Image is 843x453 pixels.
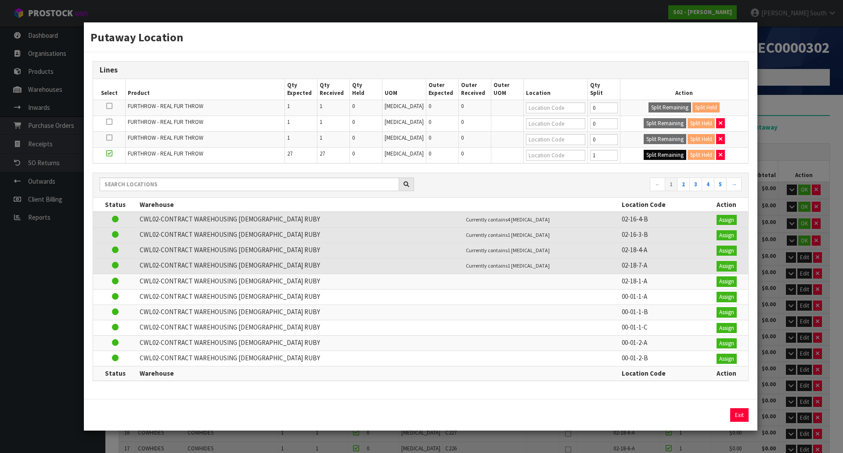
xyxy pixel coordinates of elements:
td: 00-01-2-A [620,336,705,351]
input: Search locations [100,178,399,191]
button: Assign [717,215,737,225]
button: Split Remaining [644,150,686,160]
th: Product [126,79,285,100]
span: 1 [287,134,290,141]
td: CWL02-CONTRACT WAREHOUSING [DEMOGRAPHIC_DATA] RUBY [137,212,464,228]
button: Assign [717,354,737,364]
td: 00-01-1-C [620,320,705,335]
th: Qty Held [350,79,382,100]
a: 3 [689,178,702,192]
span: [MEDICAL_DATA] [385,102,424,110]
span: 1 [320,134,322,141]
td: CWL02-CONTRACT WAREHOUSING [DEMOGRAPHIC_DATA] RUBY [137,258,464,274]
th: Status [93,198,137,212]
th: Qty Received [317,79,350,100]
td: 02-16-4-B [620,212,705,228]
span: [MEDICAL_DATA] [385,150,424,157]
small: Currently contains [466,232,550,238]
td: 02-16-3-B [620,228,705,243]
td: 00-01-2-B [620,351,705,366]
small: Currently contains [466,262,550,269]
input: Location Code [526,118,585,129]
button: Assign [717,246,737,256]
input: Qty Putaway [590,150,617,161]
span: 0 [461,118,464,126]
span: 1 [MEDICAL_DATA] [508,262,550,269]
td: 02-18-4-A [620,243,705,258]
th: Outer UOM [491,79,524,100]
span: 27 [287,150,292,157]
input: Qty Putaway [590,134,617,145]
span: 0 [429,150,431,157]
th: Status [93,366,137,381]
button: Assign [717,230,737,241]
span: 0 [429,102,431,110]
input: Location Code [526,150,585,161]
th: Action [705,198,748,212]
button: Split Remaining [644,118,686,129]
td: CWL02-CONTRACT WAREHOUSING [DEMOGRAPHIC_DATA] RUBY [137,320,464,335]
th: UOM [382,79,426,100]
span: FURTHROW - REAL FUR THROW [128,134,203,141]
span: 27 [320,150,325,157]
td: 00-01-1-B [620,304,705,320]
a: 5 [714,178,727,192]
span: 0 [461,134,464,141]
span: 0 [461,102,464,110]
th: Outer Expected [426,79,458,100]
button: Split Held [688,134,715,145]
td: CWL02-CONTRACT WAREHOUSING [DEMOGRAPHIC_DATA] RUBY [137,304,464,320]
button: Assign [717,292,737,302]
button: Exit [730,408,749,422]
td: CWL02-CONTRACT WAREHOUSING [DEMOGRAPHIC_DATA] RUBY [137,274,464,289]
button: Assign [717,338,737,349]
input: Qty Putaway [590,118,617,129]
a: 4 [702,178,714,192]
button: Assign [717,307,737,318]
th: Location Code [620,198,705,212]
h3: Lines [100,66,742,74]
th: Qty Split [588,79,620,100]
button: Assign [717,261,737,272]
span: FURTHROW - REAL FUR THROW [128,150,203,157]
th: Warehouse [137,366,464,381]
th: Action [620,79,748,100]
span: 0 [461,150,464,157]
th: Qty Expected [285,79,317,100]
a: 1 [665,178,677,192]
span: 1 [287,102,290,110]
th: Warehouse [137,198,464,212]
span: 1 [320,102,322,110]
input: Location Code [526,134,585,145]
a: → [726,178,742,192]
button: Split Held [688,150,715,160]
input: Qty Putaway [590,102,617,113]
button: Assign [717,323,737,333]
span: 0 [352,150,355,157]
small: Currently contains [466,247,550,254]
nav: Page navigation [427,178,742,193]
th: Action [705,366,748,381]
span: 0 [352,134,355,141]
span: FURTHROW - REAL FUR THROW [128,118,203,126]
a: ← [650,178,665,192]
a: 2 [677,178,690,192]
span: 0 [429,118,431,126]
td: CWL02-CONTRACT WAREHOUSING [DEMOGRAPHIC_DATA] RUBY [137,289,464,304]
span: 1 [320,118,322,126]
span: 4 [MEDICAL_DATA] [508,216,550,223]
th: Outer Received [459,79,491,100]
span: [MEDICAL_DATA] [385,134,424,141]
td: CWL02-CONTRACT WAREHOUSING [DEMOGRAPHIC_DATA] RUBY [137,336,464,351]
td: CWL02-CONTRACT WAREHOUSING [DEMOGRAPHIC_DATA] RUBY [137,351,464,366]
h3: Putaway Location [90,29,751,45]
td: 02-18-1-A [620,274,705,289]
input: Location Code [526,102,585,113]
td: 02-18-7-A [620,258,705,274]
span: [MEDICAL_DATA] [385,118,424,126]
small: Currently contains [466,216,550,223]
th: Location [523,79,587,100]
button: Split Held [688,118,715,129]
td: 00-01-1-A [620,289,705,304]
span: 1 [MEDICAL_DATA] [508,232,550,238]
